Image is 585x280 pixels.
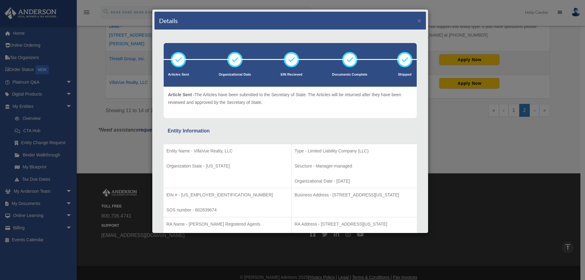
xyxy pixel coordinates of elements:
p: Business Address - [STREET_ADDRESS][US_STATE] [294,191,414,199]
p: Structure - Manager-managed [294,162,414,170]
p: Entity Name - VillaVue Realty, LLC [166,147,288,155]
button: × [417,17,421,24]
p: Organizational Date [219,72,251,78]
p: Organizational Date - [DATE] [294,177,414,185]
span: Article Sent - [168,92,194,97]
p: Shipped [397,72,412,78]
p: Articles Sent [168,72,189,78]
p: Organization State - [US_STATE] [166,162,288,170]
p: EIN # - [US_EMPLOYER_IDENTIFICATION_NUMBER] [166,191,288,199]
div: Entity Information [168,127,413,135]
p: EIN Recieved [281,72,302,78]
p: Documents Complete [332,72,367,78]
p: Type - Limited Liability Company (LLC) [294,147,414,155]
p: RA Address - [STREET_ADDRESS][US_STATE] [294,220,414,228]
p: SOS number - 802839674 [166,206,288,214]
h4: Details [159,16,178,25]
p: RA Name - [PERSON_NAME] Registered Agents [166,220,288,228]
p: The Articles have been submitted to the Secretary of State. The Articles will be returned after t... [168,91,412,106]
